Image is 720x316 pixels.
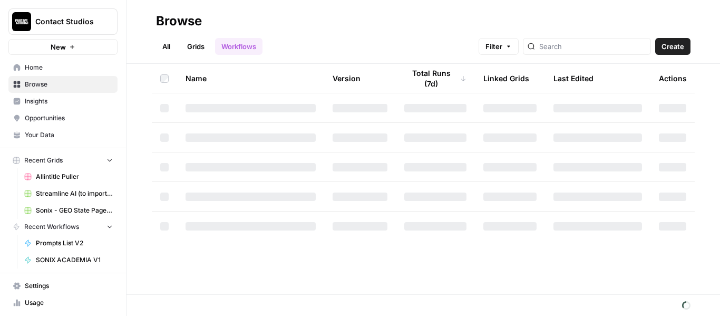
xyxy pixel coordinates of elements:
[479,38,519,55] button: Filter
[8,277,118,294] a: Settings
[25,281,113,291] span: Settings
[8,39,118,55] button: New
[36,206,113,215] span: Sonix - GEO State Pages Grid
[8,93,118,110] a: Insights
[8,76,118,93] a: Browse
[404,64,466,93] div: Total Runs (7d)
[181,38,211,55] a: Grids
[156,38,177,55] a: All
[553,64,593,93] div: Last Edited
[186,64,316,93] div: Name
[25,298,113,308] span: Usage
[483,64,529,93] div: Linked Grids
[8,127,118,143] a: Your Data
[36,255,113,265] span: SONIX ACADEMIA V1
[20,168,118,185] a: Allintitle Puller
[8,152,118,168] button: Recent Grids
[36,189,113,198] span: Streamline AI (to import) - Streamline AI Import.csv
[25,80,113,89] span: Browse
[12,12,31,31] img: Contact Studios Logo
[20,202,118,219] a: Sonix - GEO State Pages Grid
[659,64,687,93] div: Actions
[485,41,502,52] span: Filter
[333,64,361,93] div: Version
[8,219,118,235] button: Recent Workflows
[539,41,646,52] input: Search
[20,185,118,202] a: Streamline AI (to import) - Streamline AI Import.csv
[24,156,63,165] span: Recent Grids
[20,252,118,269] a: SONIX ACADEMIA V1
[36,172,113,181] span: Allintitle Puller
[25,113,113,123] span: Opportunities
[35,16,99,27] span: Contact Studios
[8,8,118,35] button: Workspace: Contact Studios
[24,222,79,232] span: Recent Workflows
[655,38,690,55] button: Create
[215,38,262,55] a: Workflows
[25,97,113,106] span: Insights
[20,235,118,252] a: Prompts List V2
[25,63,113,72] span: Home
[8,110,118,127] a: Opportunities
[156,13,202,30] div: Browse
[51,42,66,52] span: New
[8,59,118,76] a: Home
[661,41,684,52] span: Create
[8,294,118,311] a: Usage
[25,130,113,140] span: Your Data
[36,238,113,248] span: Prompts List V2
